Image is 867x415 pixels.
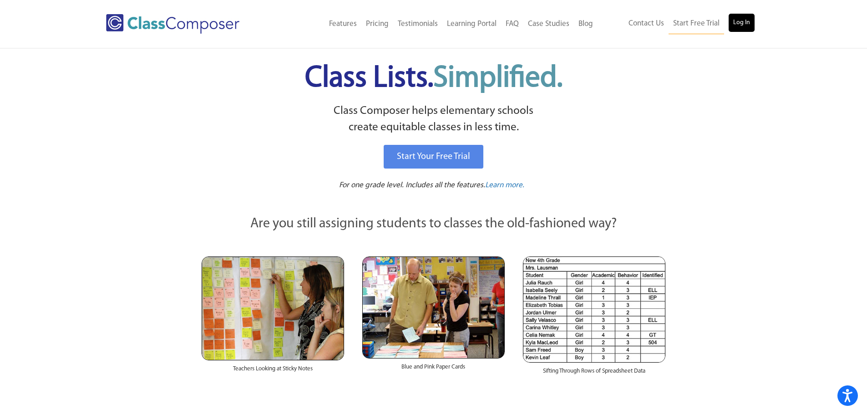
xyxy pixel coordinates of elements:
span: Start Your Free Trial [397,152,470,161]
span: Learn more. [485,181,524,189]
a: Start Free Trial [669,14,724,34]
img: Teachers Looking at Sticky Notes [202,256,344,360]
a: Features [324,14,361,34]
a: Learn more. [485,180,524,191]
a: Case Studies [523,14,574,34]
div: Blue and Pink Paper Cards [362,359,505,380]
a: FAQ [501,14,523,34]
div: Sifting Through Rows of Spreadsheet Data [523,363,665,384]
img: Blue and Pink Paper Cards [362,256,505,358]
div: Teachers Looking at Sticky Notes [202,360,344,382]
img: Spreadsheets [523,256,665,363]
p: Are you still assigning students to classes the old-fashioned way? [202,214,666,234]
a: Contact Us [624,14,669,34]
nav: Header Menu [277,14,598,34]
a: Testimonials [393,14,442,34]
a: Log In [729,14,755,32]
a: Pricing [361,14,393,34]
a: Learning Portal [442,14,501,34]
img: Class Composer [106,14,239,34]
span: Simplified. [433,64,563,93]
span: For one grade level. Includes all the features. [339,181,485,189]
a: Start Your Free Trial [384,145,483,169]
nav: Header Menu [598,14,755,34]
span: Class Lists. [305,64,563,93]
a: Blog [574,14,598,34]
p: Class Composer helps elementary schools create equitable classes in less time. [200,103,667,136]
